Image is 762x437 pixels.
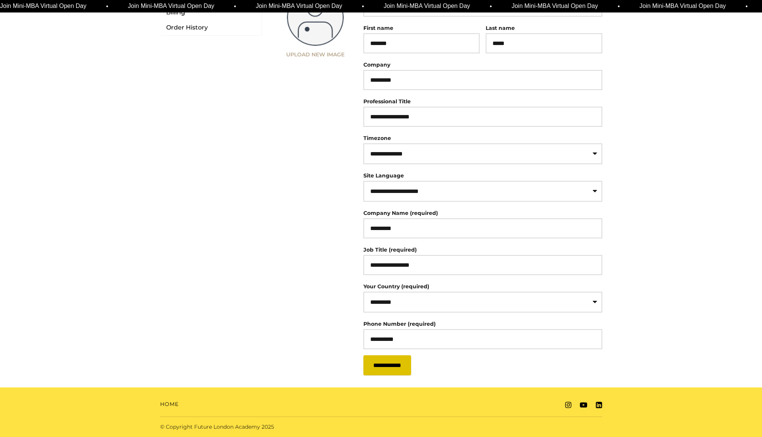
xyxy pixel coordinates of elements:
[363,172,404,179] label: Site Language
[746,2,748,11] span: •
[363,59,390,70] label: Company
[154,423,381,431] div: © Copyright Future London Academy 2025
[363,25,393,31] label: First name
[363,135,391,142] label: Timezone
[618,2,620,11] span: •
[234,2,236,11] span: •
[363,244,417,255] label: Job Title (required)
[362,2,364,11] span: •
[363,96,411,107] label: Professional Title
[160,20,262,35] a: Order History
[106,2,108,11] span: •
[490,2,492,11] span: •
[280,52,351,57] label: Upload New Image
[363,319,436,329] label: Phone Number (required)
[363,283,429,290] label: Your Country (required)
[160,5,262,20] a: Billing
[363,208,438,218] label: Company Name (required)
[486,25,515,31] label: Last name
[160,400,179,408] a: Home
